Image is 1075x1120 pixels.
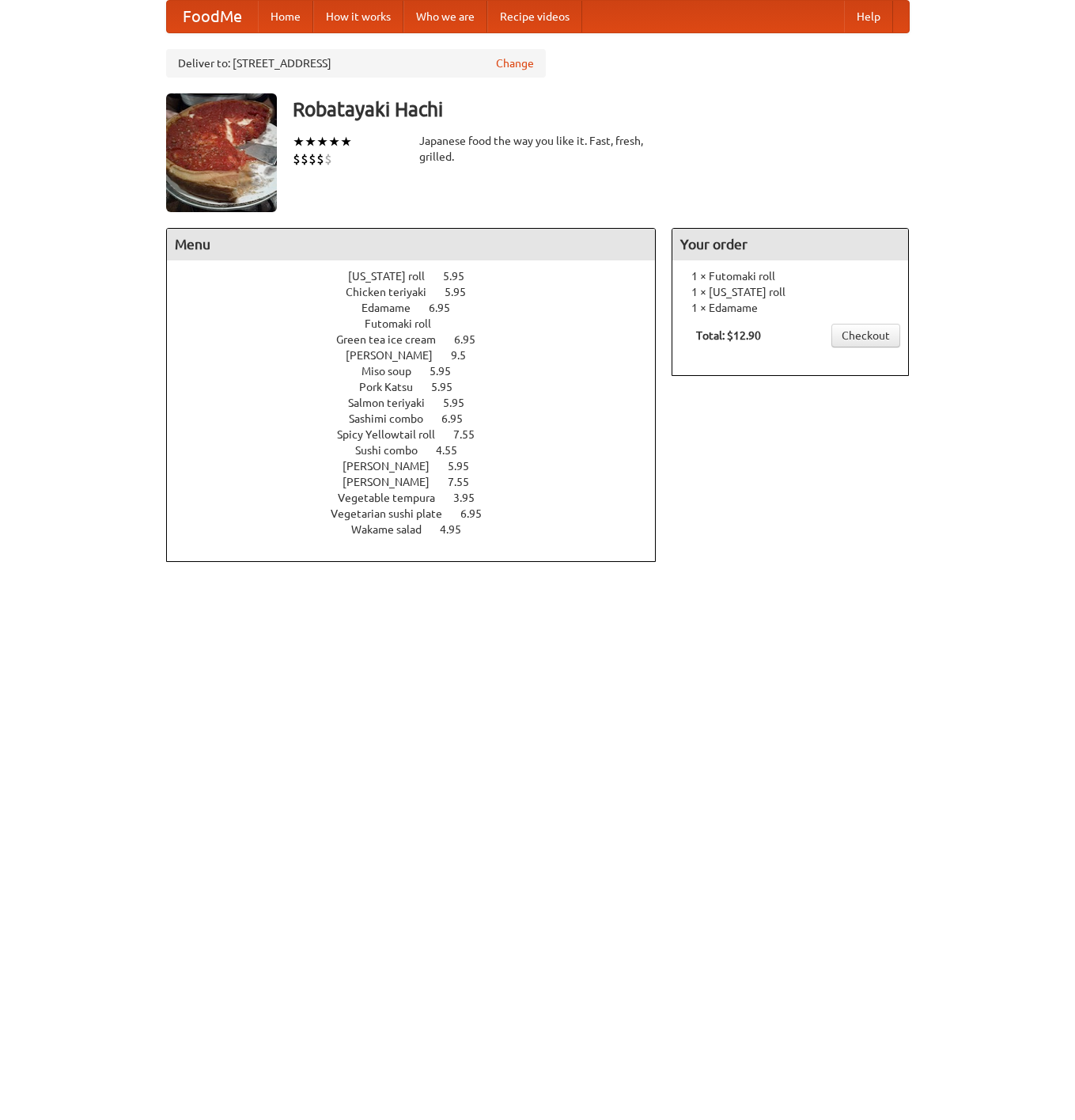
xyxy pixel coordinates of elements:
[443,397,480,409] span: 5.95
[346,349,449,362] span: [PERSON_NAME]
[696,329,761,342] b: Total: $12.90
[361,302,479,314] a: Edamame 6.95
[453,428,490,441] span: 7.55
[351,523,490,536] a: Wakame salad 4.95
[349,412,439,425] span: Sashimi combo
[348,270,494,283] a: [US_STATE] roll 5.95
[346,286,495,298] a: Chicken teriyaki 5.95
[361,365,427,378] span: Miso soup
[351,523,437,536] span: Wakame salad
[365,317,476,330] a: Futomaki roll
[336,333,505,346] a: Green tea ice cream 6.95
[844,1,893,32] a: Help
[348,397,441,409] span: Salmon teriyaki
[429,302,466,314] span: 6.95
[365,317,447,330] span: Futomaki roll
[487,1,582,32] a: Recipe videos
[337,428,451,441] span: Spicy Yellowtail roll
[316,133,328,150] li: ★
[460,507,498,520] span: 6.95
[361,302,426,314] span: Edamame
[166,49,546,78] div: Deliver to: [STREET_ADDRESS]
[331,507,511,520] a: Vegetarian sushi plate 6.95
[343,476,445,488] span: [PERSON_NAME]
[403,1,487,32] a: Who we are
[313,1,403,32] a: How it works
[431,381,468,393] span: 5.95
[680,268,900,284] li: 1 × Futomaki roll
[308,150,316,168] li: $
[336,333,452,346] span: Green tea ice cream
[331,507,458,520] span: Vegetarian sushi plate
[343,460,498,473] a: [PERSON_NAME] 5.95
[346,349,495,362] a: [PERSON_NAME] 9.5
[454,333,491,346] span: 6.95
[672,229,908,260] h4: Your order
[441,412,479,425] span: 6.95
[293,150,301,168] li: $
[338,492,504,504] a: Vegetable tempura 3.95
[436,444,473,457] span: 4.55
[680,284,900,300] li: 1 × [US_STATE] roll
[445,286,482,298] span: 5.95
[343,476,498,488] a: [PERSON_NAME] 7.55
[343,460,445,473] span: [PERSON_NAME]
[167,1,258,32] a: FoodMe
[359,381,429,393] span: Pork Katsu
[355,444,486,457] a: Sushi combo 4.55
[831,324,900,347] a: Checkout
[305,133,316,150] li: ★
[340,133,352,150] li: ★
[419,133,657,165] div: Japanese food the way you like it. Fast, fresh, grilled.
[328,133,340,150] li: ★
[167,229,656,260] h4: Menu
[680,300,900,316] li: 1 × Edamame
[448,460,485,473] span: 5.95
[448,476,485,488] span: 7.55
[451,349,482,362] span: 9.5
[301,150,308,168] li: $
[443,270,480,283] span: 5.95
[337,428,504,441] a: Spicy Yellowtail roll 7.55
[349,412,492,425] a: Sashimi combo 6.95
[338,492,451,504] span: Vegetable tempura
[293,133,305,150] li: ★
[430,365,467,378] span: 5.95
[316,150,324,168] li: $
[361,365,480,378] a: Miso soup 5.95
[348,270,441,283] span: [US_STATE] roll
[348,397,494,409] a: Salmon teriyaki 5.95
[440,523,477,536] span: 4.95
[258,1,313,32] a: Home
[166,93,277,212] img: angular.jpg
[359,381,482,393] a: Pork Katsu 5.95
[496,55,534,71] a: Change
[355,444,433,457] span: Sushi combo
[346,286,442,298] span: Chicken teriyaki
[324,150,332,168] li: $
[453,492,490,504] span: 3.95
[293,93,910,125] h3: Robatayaki Hachi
